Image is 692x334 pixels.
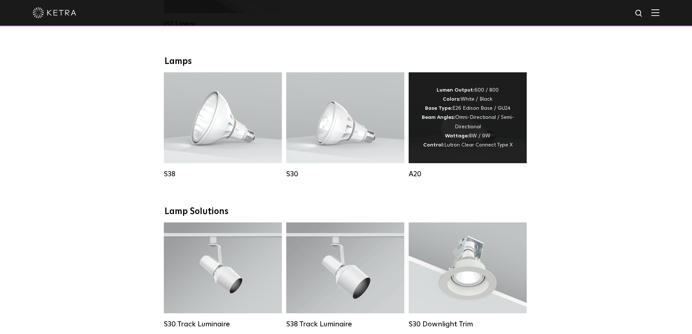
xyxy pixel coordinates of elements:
[635,9,644,18] img: search icon
[420,86,516,150] div: 600 / 800 White / Black E26 Edison Base / GU24 Omni-Directional / Semi-Directional 8W / 9W
[409,320,527,329] div: S30 Downlight Trim
[164,222,282,332] a: S30 Track Luminaire Lumen Output:1100Colors:White / BlackBeam Angles:15° / 25° / 40° / 60° / 90°W...
[443,97,461,102] strong: Colors:
[33,7,76,18] img: ketra-logo-2019-white
[286,170,404,178] div: S30
[286,222,404,332] a: S38 Track Luminaire Lumen Output:1100Colors:White / BlackBeam Angles:10° / 25° / 40° / 60°Wattage...
[164,170,282,178] div: S38
[445,133,469,138] strong: Wattage:
[164,72,282,182] a: S38 Lumen Output:1100Colors:White / BlackBase Type:E26 Edison Base / GU24Beam Angles:10° / 25° / ...
[409,222,527,332] a: S30 Downlight Trim S30 Downlight Trim
[444,142,513,148] span: Lutron Clear Connect Type X
[165,206,528,217] div: Lamp Solutions
[286,320,404,329] div: S38 Track Luminaire
[164,320,282,329] div: S30 Track Luminaire
[425,106,452,111] strong: Base Type:
[409,72,527,182] a: A20 Lumen Output:600 / 800Colors:White / BlackBase Type:E26 Edison Base / GU24Beam Angles:Omni-Di...
[422,115,455,120] strong: Beam Angles:
[651,9,659,16] img: Hamburger%20Nav.svg
[437,88,474,93] strong: Lumen Output:
[165,56,528,67] div: Lamps
[286,72,404,182] a: S30 Lumen Output:1100Colors:White / BlackBase Type:E26 Edison Base / GU24Beam Angles:15° / 25° / ...
[423,142,444,148] strong: Control:
[409,170,527,178] div: A20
